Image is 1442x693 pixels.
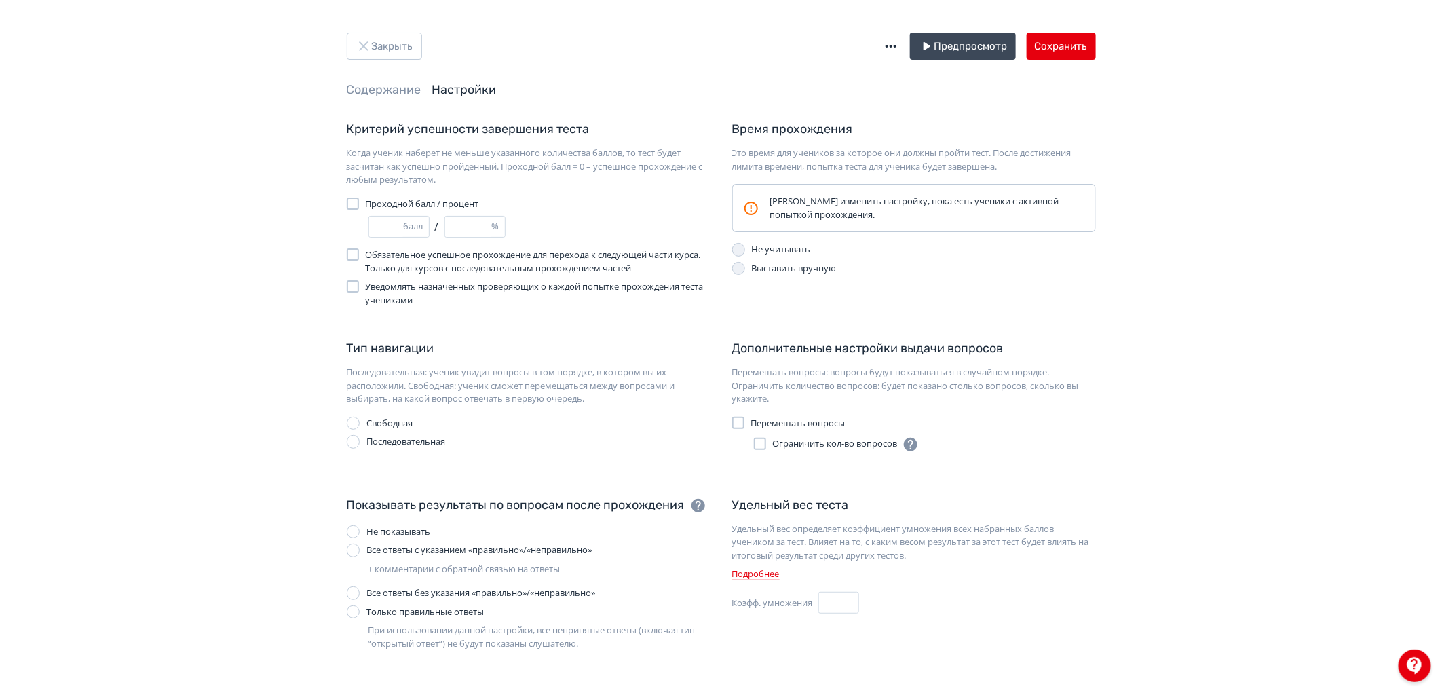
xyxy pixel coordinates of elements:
div: Все ответы без указания «правильно»/«неправильно» [366,586,595,600]
div: / [368,216,710,238]
div: Дополнительные настройки выдачи вопросов [732,339,1004,358]
div: % [492,220,505,233]
div: Тип навигации [347,339,434,358]
div: Удельный вес теста [732,496,849,514]
div: Показывать результаты по вопросам после прохождения [347,496,685,514]
div: Последовательная [366,435,445,449]
span: Перемешать вопросы [751,417,845,430]
button: Сохранить [1027,33,1096,60]
span: Ограничить кол-во вопросов [772,437,897,451]
div: Последовательная: ученик увидит вопросы в том порядке, в котором вы их расположили. Свободная: уч... [347,366,710,406]
div: Когда ученик наберет не меньше указанного количества баллов, то тест будет засчитан как успешно п... [347,147,710,187]
div: Критерий успешности завершения теста [347,120,590,138]
div: Свободная [366,417,413,430]
div: При использовании данной настройки, все непринятые ответы (включая тип “открытый ответ“) не будут... [368,624,710,650]
div: Не учитывать [752,243,811,257]
div: [PERSON_NAME] изменить настройку, пока есть ученики с активной попыткой прохождения. [743,195,1063,221]
button: Закрыть [347,33,422,60]
label: Коэфф. умножения [732,597,813,610]
a: Настройки [432,82,497,97]
div: балл [404,220,429,233]
span: Проходной балл / процент [365,198,478,211]
div: Время прохождения [732,120,853,138]
div: Не показывать [366,525,430,539]
span: Обязательное успешное прохождение для перехода к следующей части курса. Только для курсов с после... [365,248,710,275]
span: Уведомлять назначенных проверяющих о каждой попытке прохождения теста учениками [365,280,710,307]
div: + комментарии с обратной связью на ответы [368,563,710,576]
div: Это время для учеников за которое они должны пройти тест. После достижения лимита времени, попытк... [732,147,1096,232]
a: Подробнее [732,567,780,580]
div: Только правильные ответы [366,605,484,619]
div: Перемешать вопросы: вопросы будут показываться в случайном порядке. Ограничить количество вопросо... [732,366,1096,406]
div: Выставить вручную [752,262,837,276]
button: Предпросмотр [910,33,1016,60]
div: Все ответы с указанием «правильно»/«неправильно» [366,544,592,557]
div: Удельный вес определяет коэффициент умножения всех набранных баллов учеником за тест. Влияет на т... [732,523,1096,563]
a: Содержание [347,82,421,97]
